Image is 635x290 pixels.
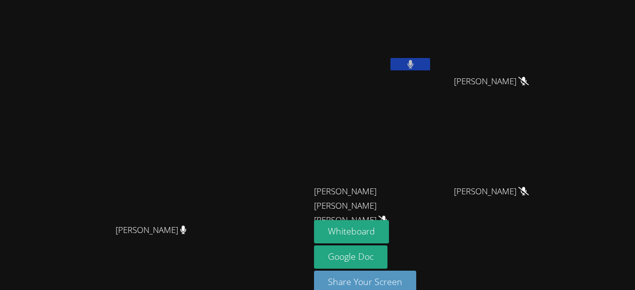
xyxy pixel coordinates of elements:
[314,220,389,243] button: Whiteboard
[454,184,529,199] span: [PERSON_NAME]
[314,184,424,228] span: [PERSON_NAME] [PERSON_NAME] [PERSON_NAME]
[116,223,187,237] span: [PERSON_NAME]
[454,74,529,89] span: [PERSON_NAME]
[314,245,387,269] a: Google Doc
